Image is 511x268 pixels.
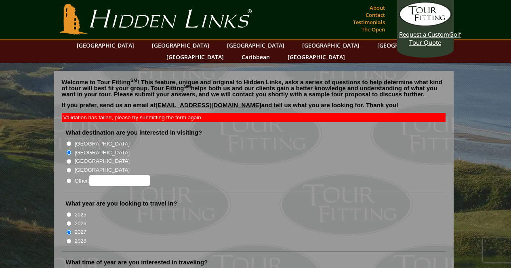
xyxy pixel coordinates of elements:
p: Welcome to Tour Fitting ! This feature, unique and original to Hidden Links, asks a series of que... [62,79,446,97]
a: [GEOGRAPHIC_DATA] [223,39,288,51]
label: [GEOGRAPHIC_DATA] [75,166,130,174]
a: [GEOGRAPHIC_DATA] [148,39,213,51]
sup: SM [184,84,191,89]
label: What destination are you interested in visiting? [66,129,202,137]
a: Testimonials [351,17,387,28]
a: Contact [364,9,387,21]
p: If you prefer, send us an email at and tell us what you are looking for. Thank you! [62,102,446,114]
input: Other: [89,175,150,186]
a: [GEOGRAPHIC_DATA] [373,39,439,51]
label: What year are you looking to travel in? [66,199,177,208]
div: Validation has failed, please try submitting the form again. [62,113,446,122]
label: What time of year are you interested in traveling? [66,258,208,266]
a: [GEOGRAPHIC_DATA] [73,39,138,51]
sup: SM [130,78,137,83]
a: About [368,2,387,13]
a: [GEOGRAPHIC_DATA] [298,39,364,51]
label: [GEOGRAPHIC_DATA] [75,140,130,148]
a: Request a CustomGolf Tour Quote [399,2,452,46]
label: [GEOGRAPHIC_DATA] [75,149,130,157]
a: Caribbean [238,51,274,63]
label: 2028 [75,237,86,245]
span: Request a Custom [399,30,449,38]
a: [GEOGRAPHIC_DATA] [284,51,349,63]
label: 2026 [75,220,86,228]
a: The Open [360,24,387,35]
label: Other: [75,175,150,186]
label: 2027 [75,228,86,236]
label: [GEOGRAPHIC_DATA] [75,157,130,165]
a: [GEOGRAPHIC_DATA] [162,51,228,63]
a: [EMAIL_ADDRESS][DOMAIN_NAME] [156,102,261,108]
label: 2025 [75,211,86,219]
